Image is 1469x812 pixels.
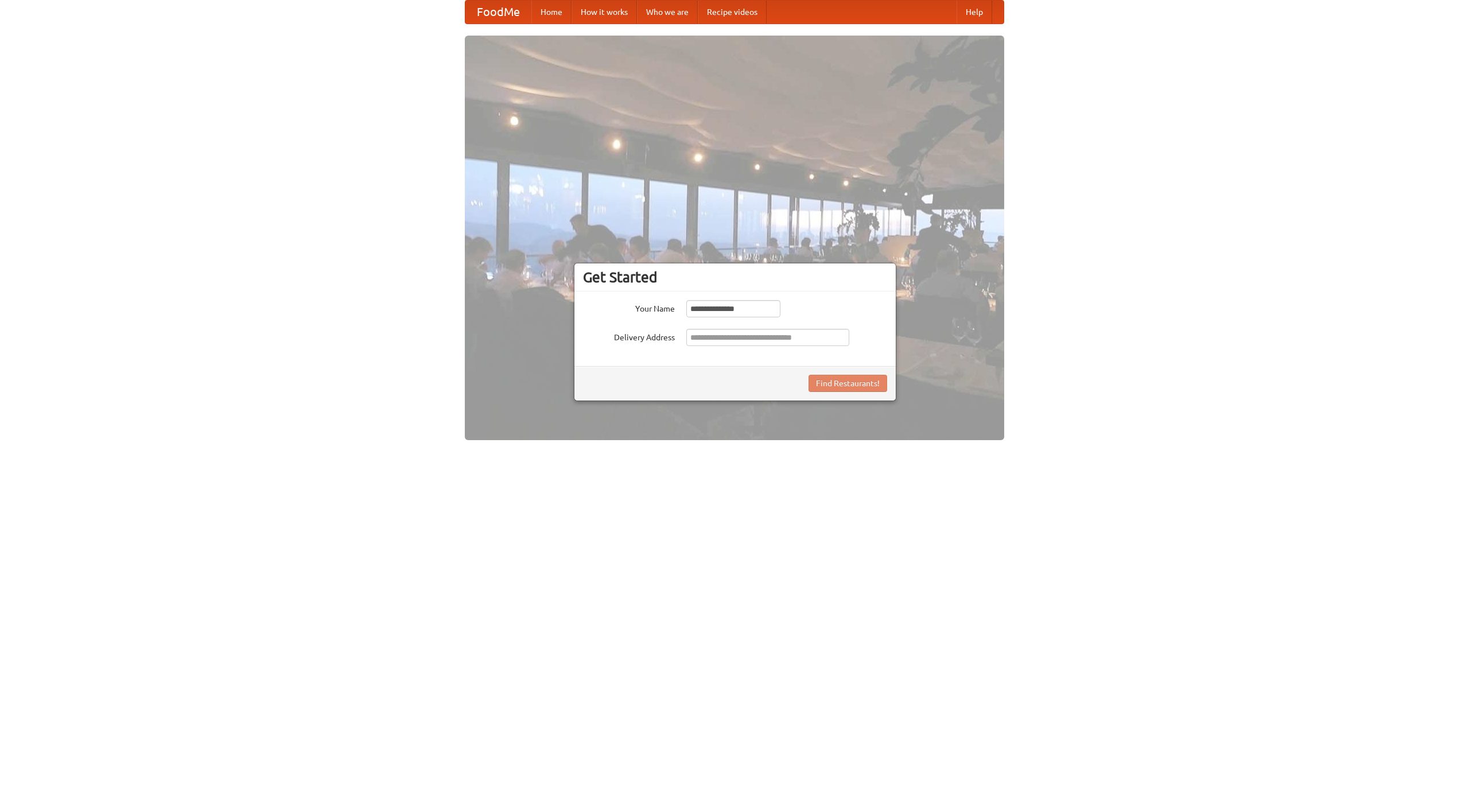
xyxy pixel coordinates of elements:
h3: Get Started [583,269,887,286]
button: Find Restaurants! [809,375,887,392]
a: Home [531,1,572,24]
a: Who we are [637,1,698,24]
a: Help [957,1,992,24]
a: Recipe videos [698,1,767,24]
label: Delivery Address [583,329,675,343]
a: FoodMe [465,1,531,24]
label: Your Name [583,300,675,314]
a: How it works [572,1,637,24]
